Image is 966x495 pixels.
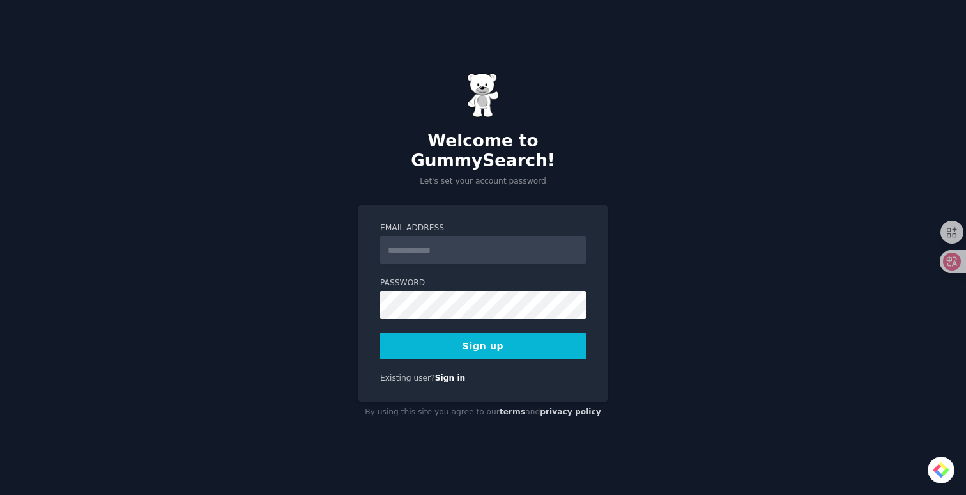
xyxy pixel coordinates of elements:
[380,333,586,359] button: Sign up
[467,73,499,118] img: Gummy Bear
[500,407,525,416] a: terms
[380,278,586,289] label: Password
[358,131,608,171] h2: Welcome to GummySearch!
[380,373,435,382] span: Existing user?
[358,402,608,423] div: By using this site you agree to our and
[380,223,586,234] label: Email Address
[540,407,601,416] a: privacy policy
[435,373,466,382] a: Sign in
[358,176,608,187] p: Let's set your account password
